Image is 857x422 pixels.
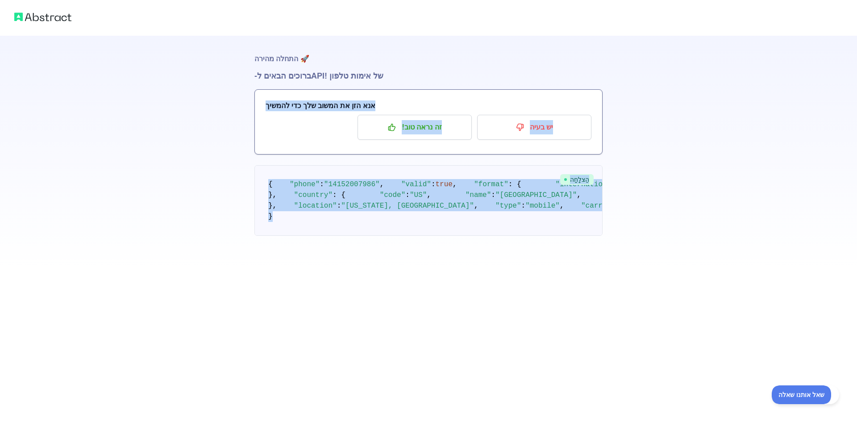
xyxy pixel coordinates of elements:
[341,202,474,210] span: "[US_STATE], [GEOGRAPHIC_DATA]"
[474,180,508,188] span: "format"
[577,191,581,199] span: ,
[436,180,453,188] span: true
[560,202,564,210] span: ,
[14,11,71,23] img: לוגו מופשט
[508,180,521,188] span: : {
[474,202,478,210] span: ,
[405,191,410,199] span: :
[294,191,333,199] span: "country"
[268,180,273,188] span: {
[254,71,311,80] font: ברוכים הבאים ל-
[254,55,309,63] font: 🚀 התחלה מהירה
[772,385,839,404] iframe: תמיכת לקוחות
[581,202,620,210] span: "carrier"
[466,191,491,199] span: "name"
[410,191,427,199] span: "US"
[402,123,441,131] font: זה נראה טוב!
[453,180,457,188] span: ,
[495,191,577,199] span: "[GEOGRAPHIC_DATA]"
[268,180,834,221] code: }, }, }
[530,123,553,131] font: יש בעיה
[324,180,380,188] span: "14152007986"
[324,71,383,80] font: של אימות טלפון !
[431,180,436,188] span: :
[290,180,320,188] span: "phone"
[521,202,526,210] span: :
[333,191,345,199] span: : {
[555,180,620,188] span: "international"
[477,115,591,140] button: יש בעיה
[380,180,384,188] span: ,
[320,180,324,188] span: :
[570,176,589,183] font: הַצלָחָה
[311,71,324,80] font: API
[266,102,375,109] font: אנא הזן את המשוב שלך כדי להמשיך
[427,191,431,199] span: ,
[491,191,495,199] span: :
[337,202,341,210] span: :
[525,202,560,210] span: "mobile"
[294,202,337,210] span: "location"
[401,180,431,188] span: "valid"
[380,191,406,199] span: "code"
[495,202,521,210] span: "type"
[358,115,472,140] button: זה נראה טוב!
